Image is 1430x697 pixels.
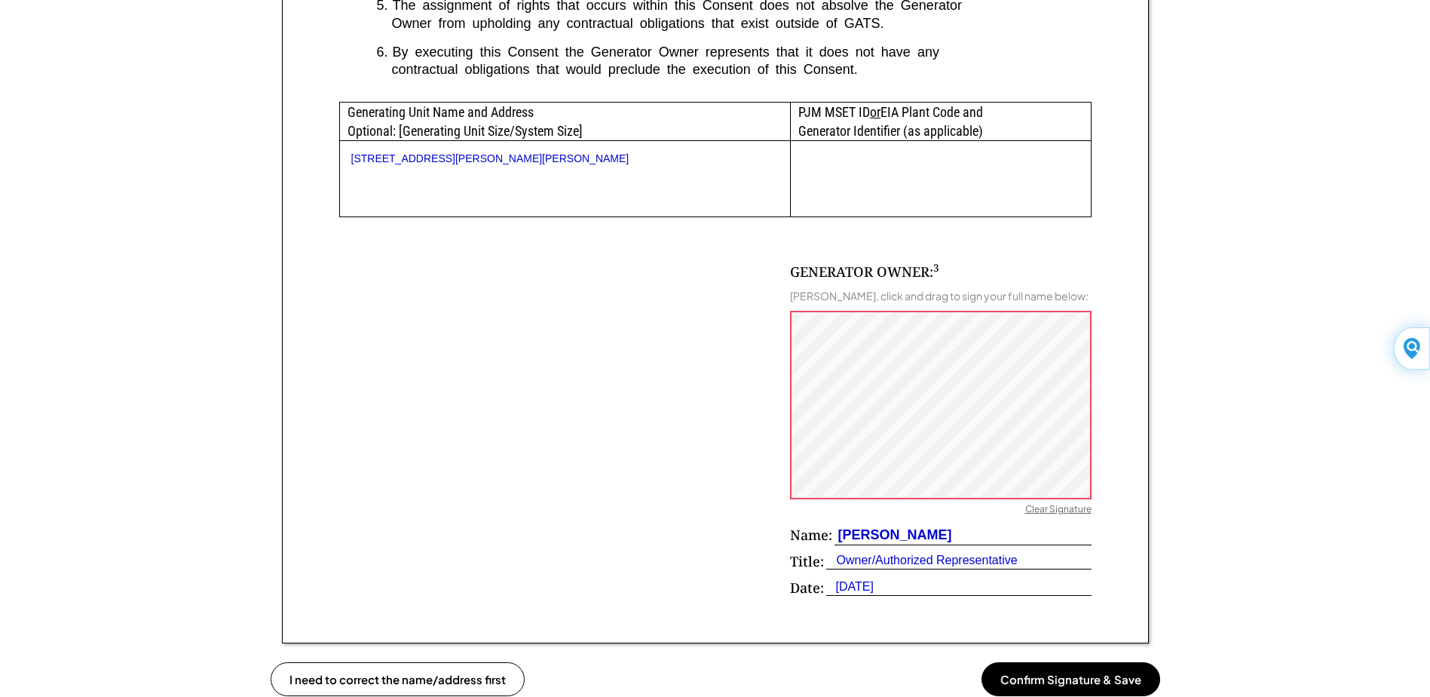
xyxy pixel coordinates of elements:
[790,526,832,545] div: Name:
[377,61,1092,78] div: contractual obligations that would preclude the execution of this Consent.
[826,579,874,595] div: [DATE]
[981,662,1160,696] button: Confirm Signature & Save
[340,103,791,140] div: Generating Unit Name and Address Optional: [Generating Unit Size/System Size]
[271,662,525,696] button: I need to correct the name/address first
[790,552,824,571] div: Title:
[790,579,824,597] div: Date:
[826,552,1018,569] div: Owner/Authorized Representative
[791,103,1090,140] div: PJM MSET ID EIA Plant Code and Generator Identifier (as applicable)
[870,104,880,120] u: or
[790,289,1089,302] div: [PERSON_NAME], click and drag to sign your full name below:
[1025,503,1092,518] div: Clear Signature
[790,263,939,281] div: GENERATOR OWNER:
[377,44,388,61] div: 6.
[351,152,779,165] div: [STREET_ADDRESS][PERSON_NAME][PERSON_NAME]
[377,15,1092,32] div: Owner from upholding any contractual obligations that exist outside of GATS.
[933,261,939,275] sup: 3
[834,526,952,545] div: [PERSON_NAME]
[393,44,1092,61] div: By executing this Consent the Generator Owner represents that it does not have any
